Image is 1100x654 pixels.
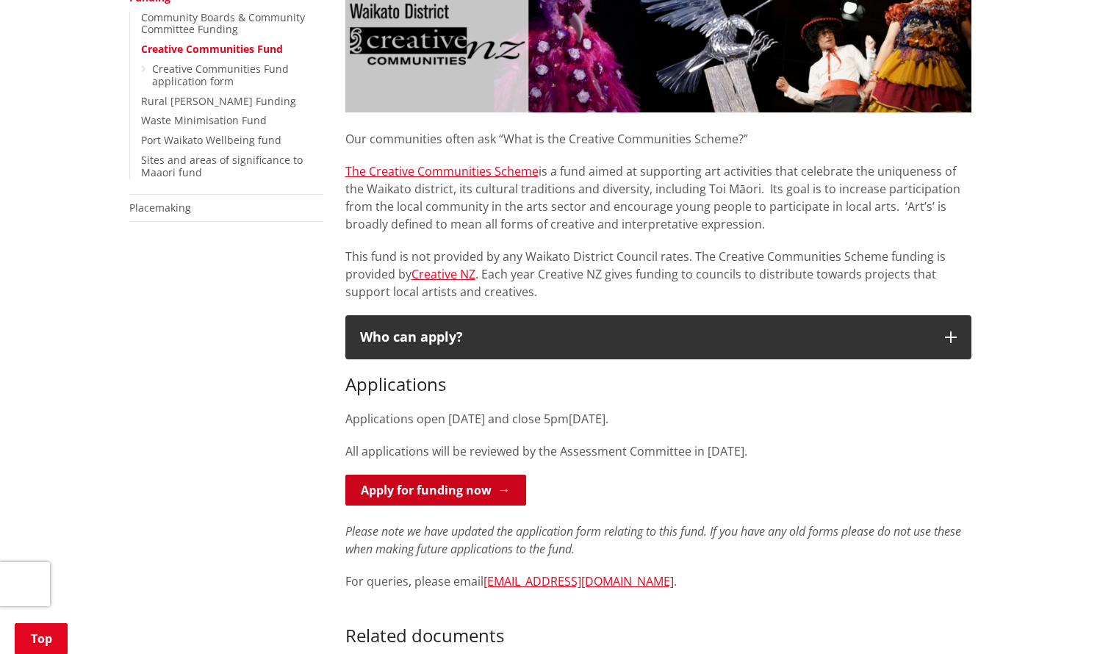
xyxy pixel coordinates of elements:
[15,623,68,654] a: Top
[411,266,475,282] a: Creative NZ
[345,315,971,359] button: Who can apply?
[1032,592,1085,645] iframe: Messenger Launcher
[345,248,971,301] p: This fund is not provided by any Waikato District Council rates. The Creative Communities Scheme ...
[141,94,296,108] a: Rural [PERSON_NAME] Funding
[484,573,674,589] a: [EMAIL_ADDRESS][DOMAIN_NAME]
[141,153,303,179] a: Sites and areas of significance to Maaori fund
[345,442,971,460] p: All applications will be reviewed by the Assessment Committee in [DATE].
[345,163,539,179] a: The Creative Communities Scheme
[141,10,305,37] a: Community Boards & Community Committee Funding
[141,42,283,56] a: Creative Communities Fund
[152,62,289,88] a: Creative Communities Fund application form
[345,475,526,506] a: Apply for funding now
[345,112,971,148] p: Our communities often ask “What is the Creative Communities Scheme?”
[360,330,930,345] h2: Who can apply?
[345,523,961,557] em: Please note we have updated the application form relating to this fund. If you have any old forms...
[129,201,191,215] a: Placemaking
[345,605,971,647] h3: Related documents
[141,113,267,127] a: Waste Minimisation Fund
[345,572,971,590] p: For queries, please email .
[345,410,971,428] p: Applications open [DATE] and close 5pm[DATE].
[141,133,281,147] a: Port Waikato Wellbeing fund
[345,374,971,395] h3: Applications
[345,162,971,233] p: is a fund aimed at supporting art activities that celebrate the uniqueness of the Waikato distric...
